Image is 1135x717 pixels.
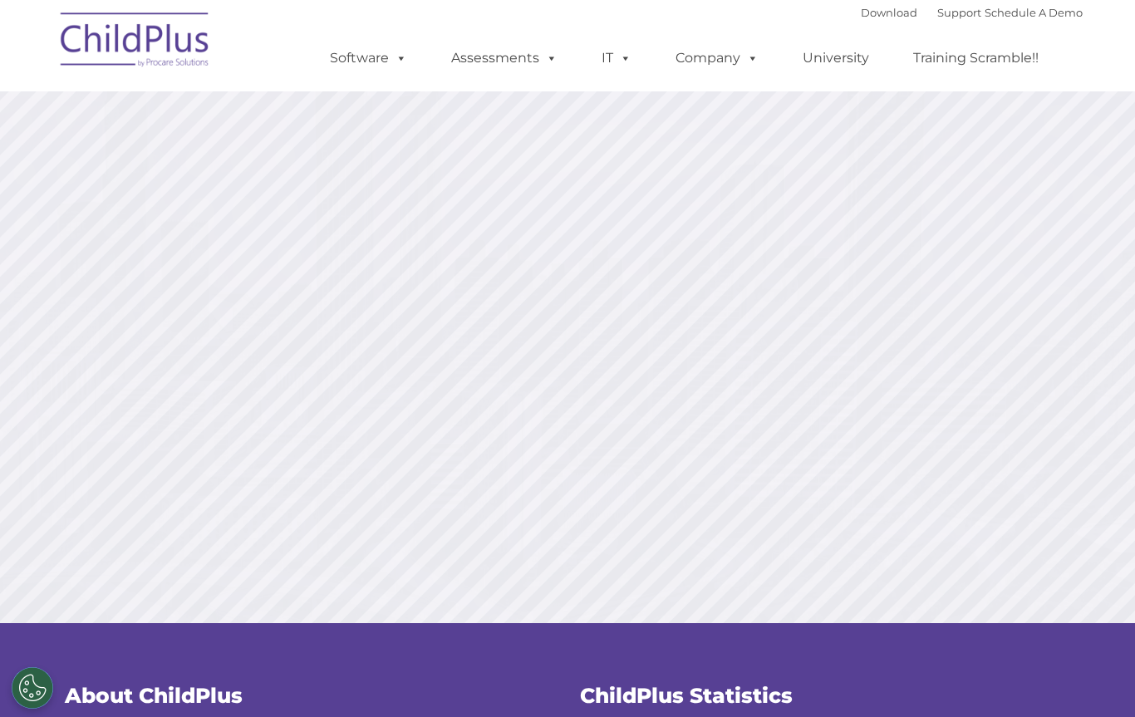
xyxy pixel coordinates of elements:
a: Software [313,42,424,75]
font: | [861,6,1083,19]
a: Learn More [771,313,967,364]
a: Company [659,42,775,75]
button: Cookies Settings [12,667,53,709]
a: Assessments [435,42,574,75]
img: ChildPlus by Procare Solutions [52,1,219,84]
span: ChildPlus Statistics [580,683,793,708]
a: Download [861,6,917,19]
a: Support [937,6,981,19]
a: Training Scramble!! [897,42,1055,75]
a: Schedule A Demo [985,6,1083,19]
span: About ChildPlus [65,683,243,708]
a: University [786,42,886,75]
a: IT [585,42,648,75]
